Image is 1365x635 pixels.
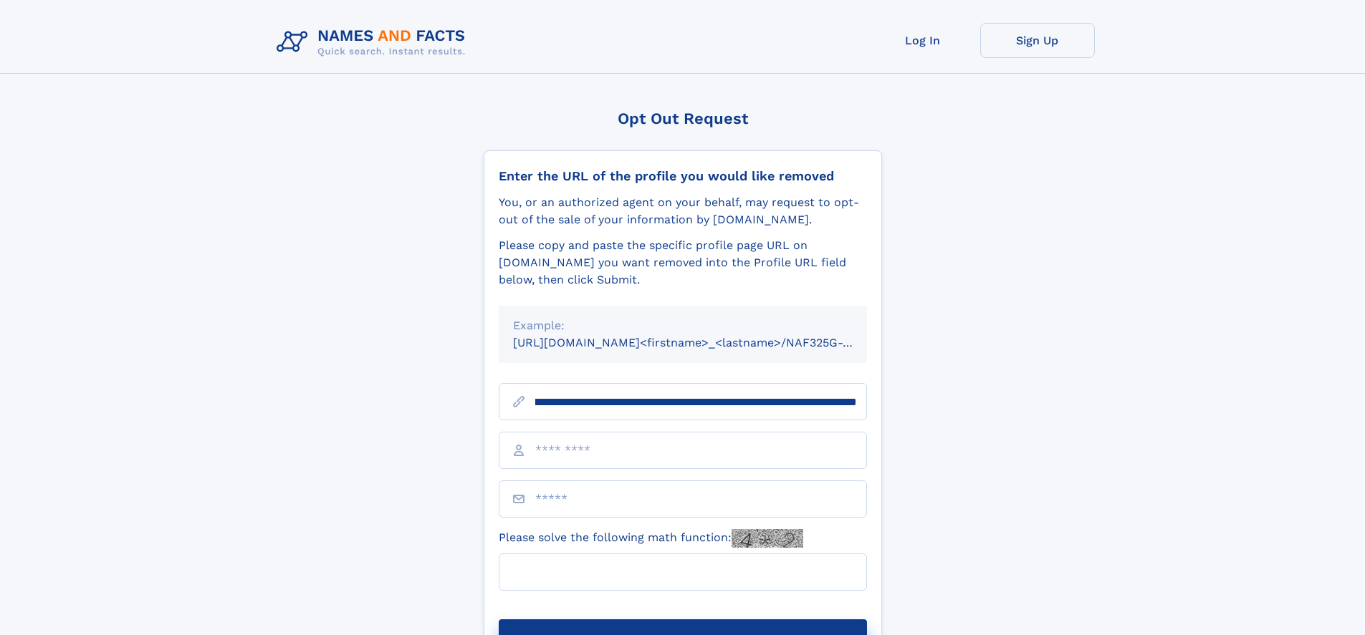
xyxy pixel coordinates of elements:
[513,317,853,334] div: Example:
[499,529,803,548] label: Please solve the following math function:
[499,194,867,228] div: You, or an authorized agent on your behalf, may request to opt-out of the sale of your informatio...
[271,23,477,62] img: Logo Names and Facts
[866,23,980,58] a: Log In
[484,110,882,127] div: Opt Out Request
[980,23,1095,58] a: Sign Up
[513,336,894,349] small: [URL][DOMAIN_NAME]<firstname>_<lastname>/NAF325G-xxxxxxxx
[499,168,867,184] div: Enter the URL of the profile you would like removed
[499,237,867,289] div: Please copy and paste the specific profile page URL on [DOMAIN_NAME] you want removed into the Pr...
